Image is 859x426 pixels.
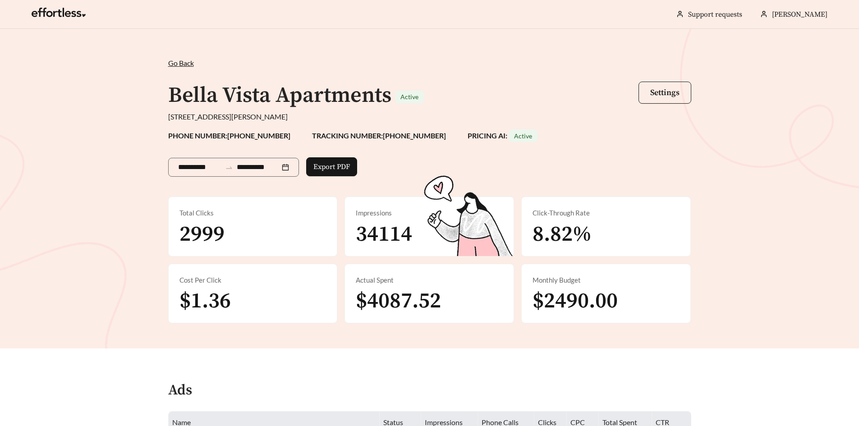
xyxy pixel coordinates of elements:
strong: TRACKING NUMBER: [PHONE_NUMBER] [312,131,446,140]
strong: PRICING AI: [468,131,537,140]
div: Click-Through Rate [533,208,680,218]
button: Export PDF [306,157,357,176]
div: Impressions [356,208,503,218]
div: Cost Per Click [179,275,326,285]
span: Active [514,132,532,140]
a: Support requests [688,10,742,19]
h4: Ads [168,383,192,399]
div: [STREET_ADDRESS][PERSON_NAME] [168,111,691,122]
button: Settings [639,82,691,104]
div: Monthly Budget [533,275,680,285]
span: 8.82% [533,221,592,248]
h1: Bella Vista Apartments [168,82,391,109]
span: 2999 [179,221,225,248]
span: Export PDF [313,161,350,172]
strong: PHONE NUMBER: [PHONE_NUMBER] [168,131,290,140]
span: Active [400,93,418,101]
div: Actual Spent [356,275,503,285]
span: [PERSON_NAME] [772,10,827,19]
span: to [225,163,233,171]
span: 34114 [356,221,412,248]
span: $1.36 [179,288,231,315]
span: swap-right [225,164,233,172]
div: Total Clicks [179,208,326,218]
span: Settings [650,87,680,98]
span: $2490.00 [533,288,618,315]
span: $4087.52 [356,288,441,315]
span: Go Back [168,59,194,67]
